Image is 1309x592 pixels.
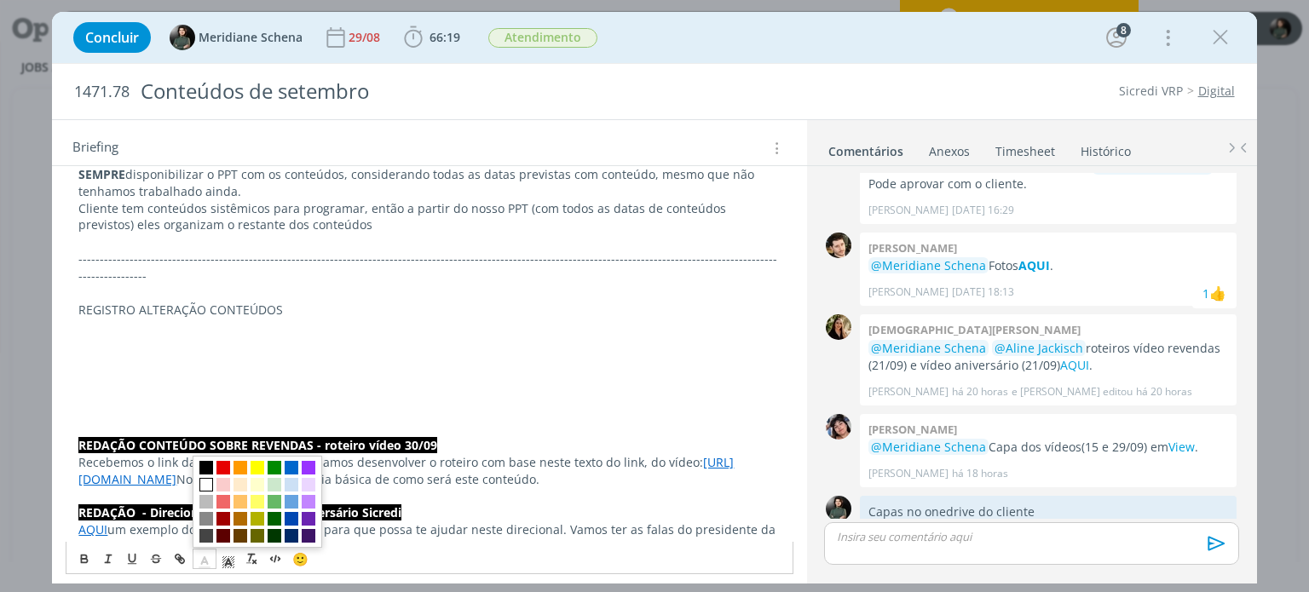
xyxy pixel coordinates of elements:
button: Atendimento [487,27,598,49]
img: M [826,496,851,521]
p: um exemplo do que foi feito em 2024 para que possa te ajudar neste direcional. Vamos ter as falas... [78,521,780,555]
span: Concluir [85,31,139,44]
p: REGISTRO ALTERAÇÃO CONTEÚDOS [78,302,780,319]
a: Sicredi VRP [1119,83,1183,99]
span: Cor do Texto [193,549,216,569]
p: Capas no onedrive do cliente [868,503,1228,520]
b: [PERSON_NAME] [868,422,957,437]
span: @Aline Jackisch [995,340,1083,356]
div: 1 [1202,285,1209,302]
p: Cliente tem conteúdos sistêmicos para programar, então a partir do nosso PPT (com todos as datas ... [78,200,780,234]
span: [DATE] 18:13 [952,285,1014,300]
p: Recebemos o link da cliente para que possamos desenvolver o roteiro com base neste texto do link,... [78,454,780,488]
button: 66:19 [400,24,464,51]
b: [DEMOGRAPHIC_DATA][PERSON_NAME] [868,322,1081,337]
strong: REDAÇÃO CONTEÚDO SOBRE REVENDAS - roteiro vídeo 30/09 [78,437,437,453]
p: Roteiro do conteúdo do dia 29.09 , . Pode aprovar com o cliente. [868,158,1228,193]
p: Fotos . [868,257,1228,274]
p: disponibilizar o PPT com os conteúdos, considerando todas as datas previstas com conteúdo, mesmo ... [78,166,780,200]
a: AQUI [78,521,107,537]
img: M [170,25,195,50]
span: Cor de Fundo [216,549,240,569]
button: 8 [1103,24,1130,51]
a: View [1168,439,1195,455]
p: -------------------------------------------------------------------------------------------------... [78,250,780,285]
button: Concluir [73,22,151,53]
p: Capa dos vídeos(15 e 29/09) em . [868,439,1228,456]
span: Briefing [72,137,118,159]
a: Comentários [827,135,904,160]
span: 66:19 [430,29,460,45]
span: [DATE] 16:29 [952,203,1014,218]
span: há 20 horas [1136,384,1192,399]
img: E [826,414,851,440]
b: [PERSON_NAME] [868,240,957,256]
a: Histórico [1080,135,1132,160]
span: Meridiane Schena [199,32,303,43]
div: Anexos [929,143,970,160]
div: 29/08 [349,32,383,43]
span: e [PERSON_NAME] editou [1012,384,1133,399]
a: Digital [1198,83,1235,99]
button: 🙂 [288,549,312,569]
span: 🙂 [292,550,309,567]
span: @Meridiane Schena [871,257,986,273]
div: Conteúdos de setembro [133,71,744,112]
div: dialog [52,12,1256,583]
p: [PERSON_NAME] [868,384,949,399]
span: @Meridiane Schena [1095,158,1210,175]
span: @Meridiane Schena [871,439,986,455]
a: AQUI [1058,158,1089,175]
button: MMeridiane Schena [170,25,303,50]
span: há 20 horas [952,384,1008,399]
strong: REDAÇÃO - Direcional vídeo 21/09 - Aniversário Sicredi [78,504,401,520]
a: AQUI [1018,257,1050,273]
a: Timesheet [995,135,1056,160]
span: há 18 horas [952,466,1008,481]
strong: SEMPRE [78,166,125,182]
p: roteiros vídeo revendas (21/09) e vídeo aniversário (21/09) . [868,340,1228,375]
p: [PERSON_NAME] [868,466,949,481]
span: 1471.78 [74,83,130,101]
p: [PERSON_NAME] [868,203,949,218]
span: Atendimento [488,28,597,48]
img: C [826,314,851,340]
a: [URL][DOMAIN_NAME] [78,454,734,487]
div: 8 [1116,23,1131,37]
a: AQUI [1060,357,1089,373]
p: [PERSON_NAME] [868,285,949,300]
img: V [826,233,851,258]
div: Meridiane Schena [1209,283,1226,303]
span: @Meridiane Schena [871,340,986,356]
